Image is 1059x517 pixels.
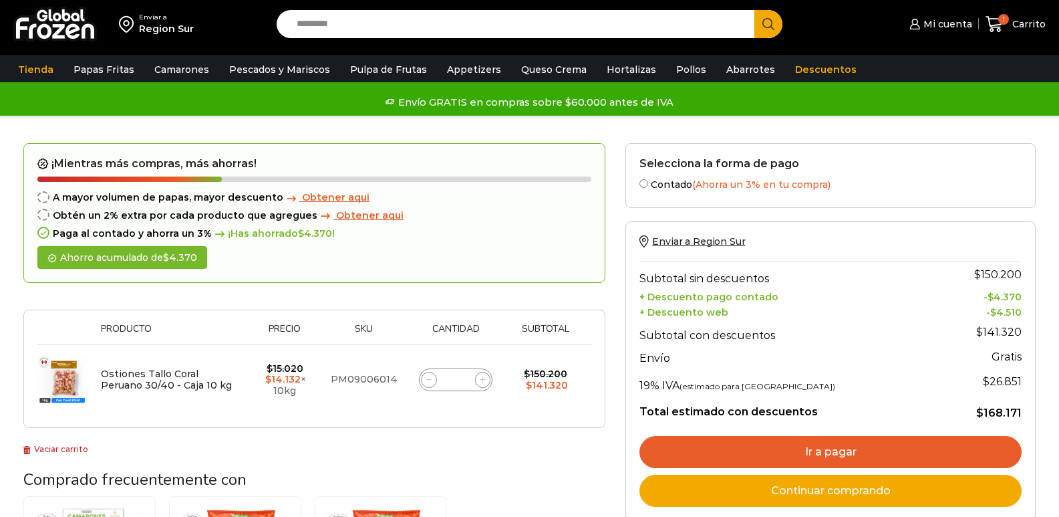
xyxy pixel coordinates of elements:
[94,324,247,344] th: Producto
[639,475,1022,507] a: Continuar comprando
[67,57,141,82] a: Papas Fritas
[298,227,332,239] bdi: 4.370
[298,227,304,239] span: $
[788,57,863,82] a: Descuentos
[247,345,323,415] td: × 10kg
[988,291,994,303] span: $
[446,371,465,389] input: Product quantity
[941,288,1022,304] td: -
[639,436,1022,468] a: Ir a pagar
[679,381,835,391] small: (estimado para [GEOGRAPHIC_DATA])
[317,210,404,221] a: Obtener aqui
[506,324,585,344] th: Subtotal
[974,268,1022,281] bdi: 150.200
[406,324,507,344] th: Cantidad
[639,318,940,345] th: Subtotal con descuentos
[265,373,301,385] bdi: 14.132
[267,363,303,375] bdi: 15.020
[754,10,782,38] button: Search button
[163,251,169,264] span: $
[336,209,404,221] span: Obtener aqui
[37,157,591,171] h2: ¡Mientras más compras, más ahorras!
[600,57,663,82] a: Hortalizas
[976,326,1022,338] bdi: 141.320
[720,57,782,82] a: Abarrotes
[639,157,1022,170] h2: Selecciona la forma de pago
[302,191,369,203] span: Obtener aqui
[983,375,990,388] span: $
[639,177,1022,191] label: Contado
[222,57,337,82] a: Pescados y Mariscos
[23,444,88,454] a: Vaciar carrito
[639,345,940,369] th: Envío
[990,306,1022,318] bdi: 4.510
[986,9,1046,40] a: 1 Carrito
[163,251,197,264] bdi: 4.370
[941,303,1022,318] td: -
[988,291,1022,303] bdi: 4.370
[11,57,60,82] a: Tienda
[639,369,940,395] th: 19% IVA
[37,228,591,239] div: Paga al contado y ahorra un 3%
[983,375,1022,388] span: 26.851
[148,57,216,82] a: Camarones
[212,228,335,239] span: ¡Has ahorrado !
[23,469,247,490] span: Comprado frecuentemente con
[639,303,940,318] th: + Descuento web
[37,246,207,270] div: Ahorro acumulado de
[639,288,940,304] th: + Descuento pago contado
[669,57,713,82] a: Pollos
[37,210,591,221] div: Obtén un 2% extra por cada producto que agregues
[283,192,369,203] a: Obtener aqui
[974,268,981,281] span: $
[639,395,940,421] th: Total estimado con descuentos
[139,22,194,35] div: Region Sur
[992,350,1022,363] strong: Gratis
[247,324,323,344] th: Precio
[639,179,648,188] input: Contado(Ahorra un 3% en tu compra)
[323,345,405,415] td: PM09006014
[990,306,996,318] span: $
[440,57,508,82] a: Appetizers
[524,368,567,380] bdi: 150.200
[139,13,194,22] div: Enviar a
[976,407,1022,419] bdi: 168.171
[265,373,271,385] span: $
[101,368,232,391] a: Ostiones Tallo Coral Peruano 30/40 - Caja 10 kg
[37,192,591,203] div: A mayor volumen de papas, mayor descuento
[526,379,568,391] bdi: 141.320
[514,57,593,82] a: Queso Crema
[267,363,273,375] span: $
[526,379,532,391] span: $
[639,235,745,247] a: Enviar a Region Sur
[652,235,745,247] span: Enviar a Region Sur
[119,13,139,35] img: address-field-icon.svg
[524,368,530,380] span: $
[976,407,984,419] span: $
[639,261,940,288] th: Subtotal sin descuentos
[692,179,830,191] span: (Ahorra un 3% en tu compra)
[976,326,983,338] span: $
[323,324,405,344] th: Sku
[906,11,971,37] a: Mi cuenta
[1009,17,1046,31] span: Carrito
[343,57,434,82] a: Pulpa de Frutas
[920,17,972,31] span: Mi cuenta
[998,14,1009,25] span: 1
